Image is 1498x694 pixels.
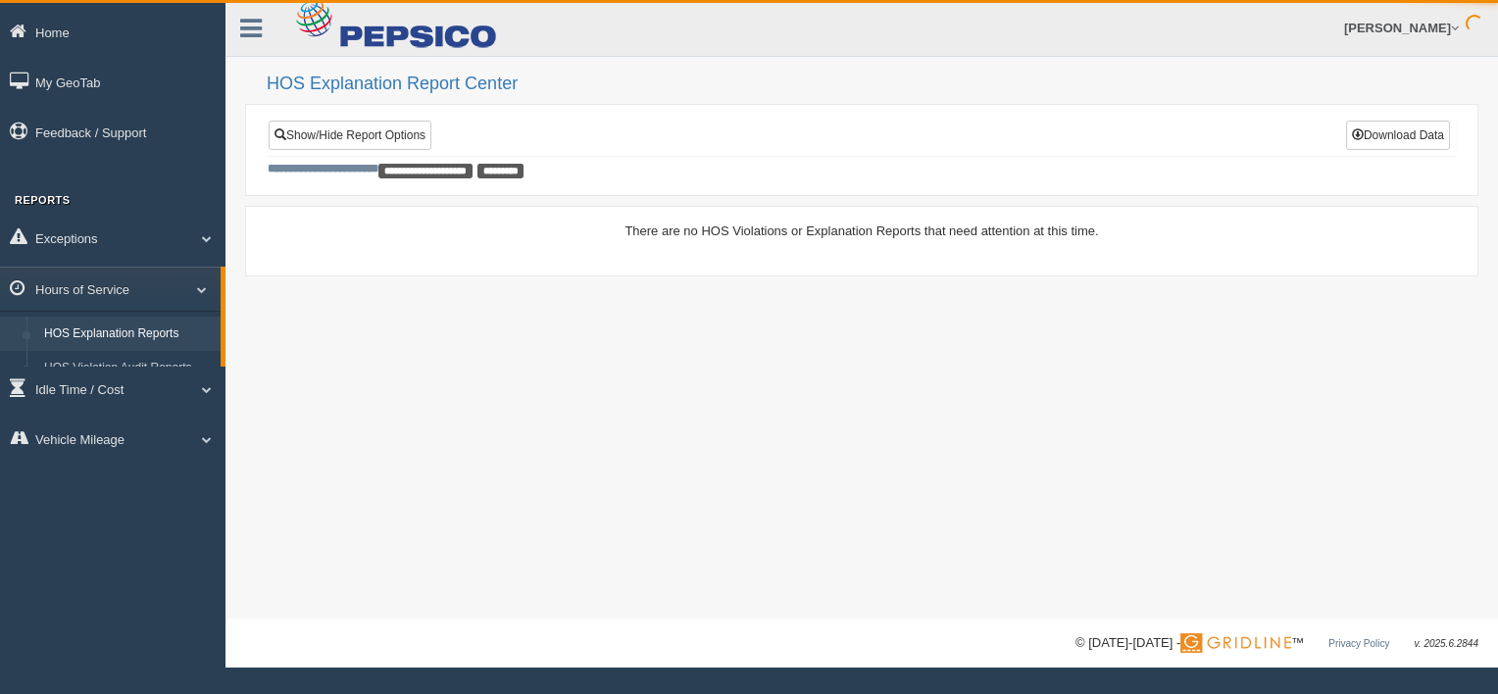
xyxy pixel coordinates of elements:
[1328,638,1389,649] a: Privacy Policy
[35,317,221,352] a: HOS Explanation Reports
[268,222,1456,240] div: There are no HOS Violations or Explanation Reports that need attention at this time.
[35,351,221,386] a: HOS Violation Audit Reports
[1346,121,1450,150] button: Download Data
[267,74,1478,94] h2: HOS Explanation Report Center
[1075,633,1478,654] div: © [DATE]-[DATE] - ™
[1415,638,1478,649] span: v. 2025.6.2844
[269,121,431,150] a: Show/Hide Report Options
[1180,633,1291,653] img: Gridline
